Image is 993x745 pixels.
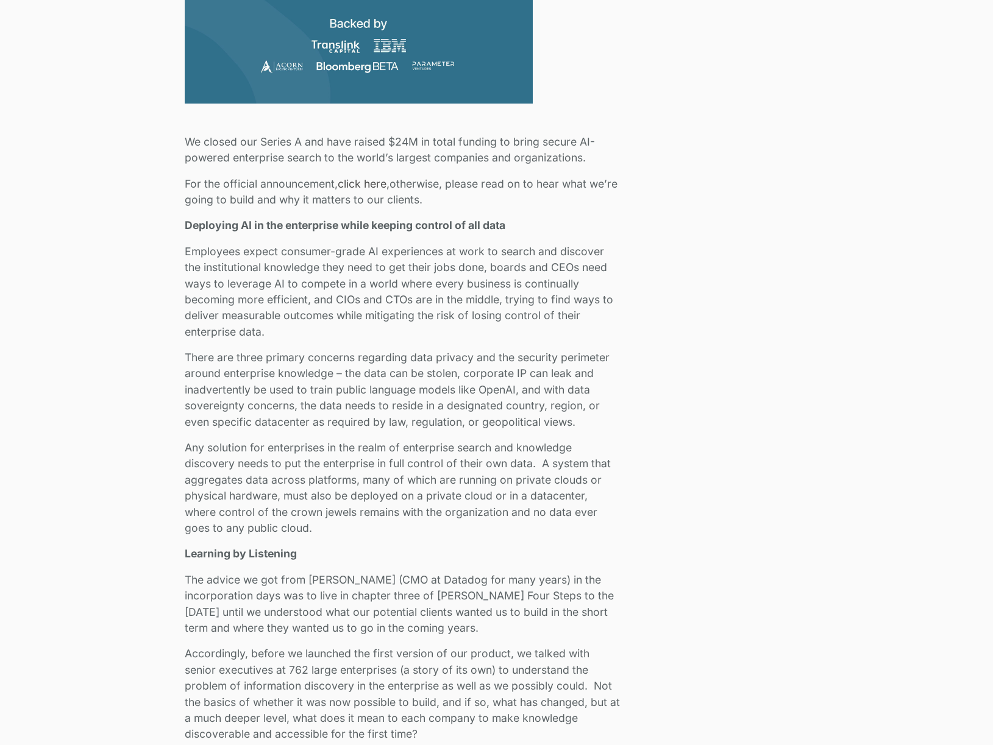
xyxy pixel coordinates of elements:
[338,177,390,190] a: click here,
[185,219,505,231] strong: Deploying AI in the enterprise while keeping control of all data
[185,572,620,637] p: The advice we got from [PERSON_NAME] (CMO at Datadog for many years) in the incorporation days wa...
[185,440,620,536] p: Any solution for enterprises in the realm of enterprise search and knowledge discovery needs to p...
[185,134,620,166] p: We closed our Series A and have raised $24M in total funding to bring secure AI-powered enterpris...
[185,547,297,560] strong: Learning by Listening
[185,350,620,430] p: There are three primary concerns regarding data privacy and the security perimeter around enterpr...
[185,244,620,340] p: Employees expect consumer-grade AI experiences at work to search and discover the institutional k...
[932,687,993,745] iframe: Chat Widget
[185,176,620,208] p: For the official announcement, otherwise, please read on to hear what we’re going to build and wh...
[185,646,620,742] p: Accordingly, before we launched the first version of our product, we talked with senior executive...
